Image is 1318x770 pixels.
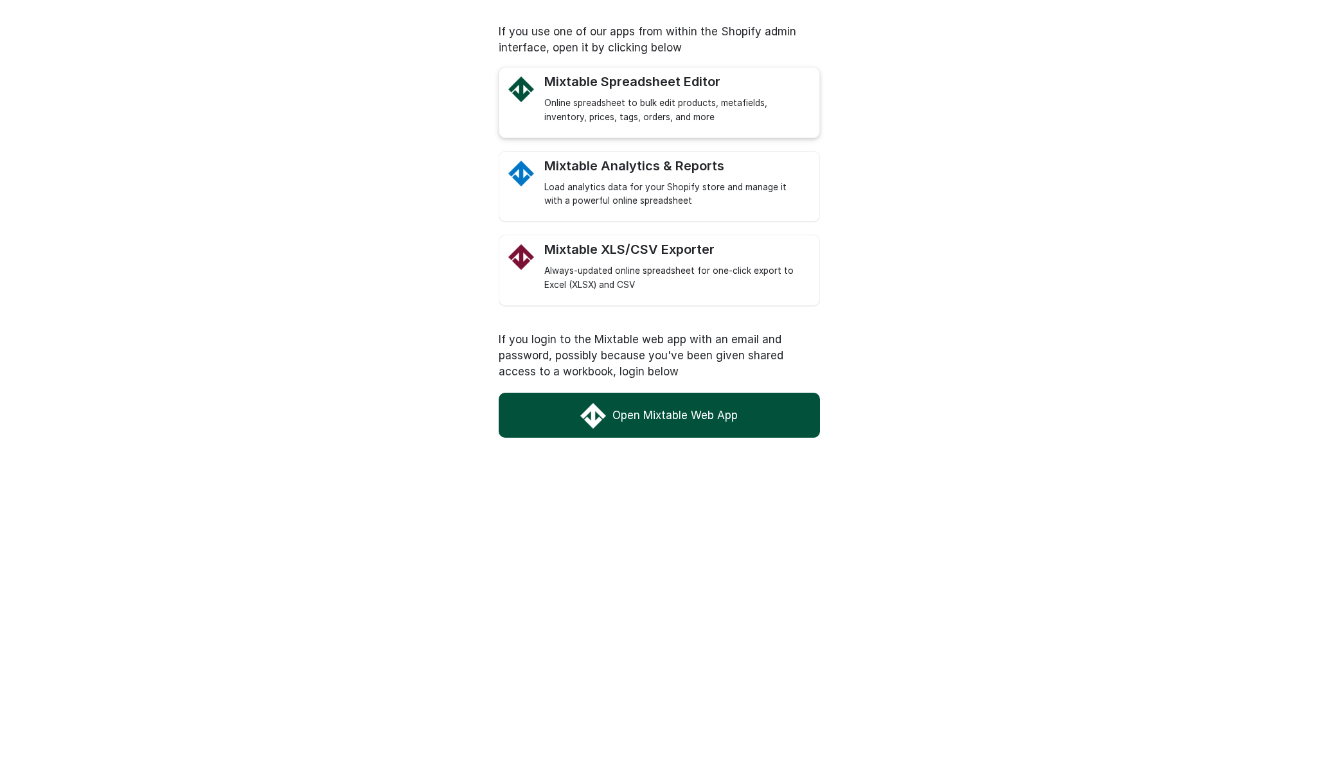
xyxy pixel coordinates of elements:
div: Online spreadsheet to bulk edit products, metafields, inventory, prices, tags, orders, and more [544,96,806,125]
img: Mixtable Web App [580,403,606,429]
img: Mixtable Spreadsheet Editor Logo [508,76,534,102]
div: Mixtable XLS/CSV Exporter [544,242,806,258]
div: Always-updated online spreadsheet for one-click export to Excel (XLSX) and CSV [544,264,806,292]
a: Open Mixtable Web App [499,393,820,438]
img: Mixtable Analytics [508,161,534,186]
a: Mixtable Excel and CSV Exporter app Logo Mixtable XLS/CSV Exporter Always-updated online spreadsh... [544,242,806,292]
div: Mixtable Spreadsheet Editor [544,74,806,90]
p: If you use one of our apps from within the Shopify admin interface, open it by clicking below [499,24,820,56]
img: Mixtable Excel and CSV Exporter app Logo [508,244,534,270]
div: Load analytics data for your Shopify store and manage it with a powerful online spreadsheet [544,181,806,209]
div: Mixtable Analytics & Reports [544,158,806,174]
p: If you login to the Mixtable web app with an email and password, possibly because you've been giv... [499,332,820,380]
a: Mixtable Analytics Mixtable Analytics & Reports Load analytics data for your Shopify store and ma... [544,158,806,209]
a: Mixtable Spreadsheet Editor Logo Mixtable Spreadsheet Editor Online spreadsheet to bulk edit prod... [544,74,806,125]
